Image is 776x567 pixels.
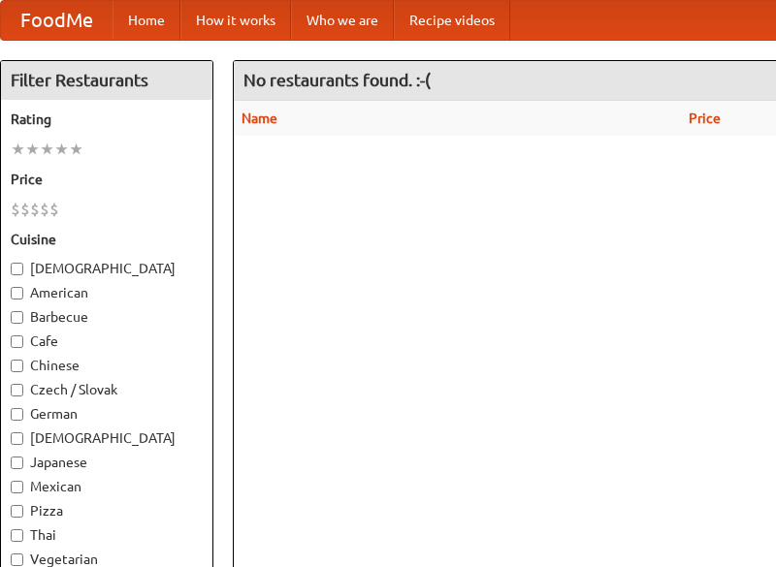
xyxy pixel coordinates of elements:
a: Recipe videos [394,1,510,40]
li: ★ [11,139,25,160]
li: $ [20,199,30,220]
input: [DEMOGRAPHIC_DATA] [11,432,23,445]
a: Name [242,110,277,126]
h5: Rating [11,110,203,129]
label: Cafe [11,331,203,351]
label: [DEMOGRAPHIC_DATA] [11,428,203,448]
a: Price [689,110,721,126]
input: Chinese [11,360,23,372]
li: ★ [40,139,54,160]
input: Barbecue [11,311,23,324]
li: ★ [25,139,40,160]
label: Mexican [11,477,203,496]
label: Barbecue [11,307,203,327]
label: Pizza [11,501,203,520]
h4: Filter Restaurants [1,61,212,100]
input: Vegetarian [11,553,23,566]
li: $ [11,199,20,220]
label: [DEMOGRAPHIC_DATA] [11,259,203,278]
a: FoodMe [1,1,113,40]
li: ★ [54,139,69,160]
label: Japanese [11,453,203,472]
label: Czech / Slovak [11,380,203,399]
input: Czech / Slovak [11,384,23,396]
input: Pizza [11,505,23,518]
label: Thai [11,525,203,545]
li: $ [30,199,40,220]
input: German [11,408,23,421]
input: Thai [11,529,23,542]
li: $ [40,199,49,220]
h5: Price [11,170,203,189]
input: American [11,287,23,299]
label: Chinese [11,356,203,375]
a: How it works [180,1,291,40]
h5: Cuisine [11,230,203,249]
label: German [11,404,203,424]
a: Who we are [291,1,394,40]
li: $ [49,199,59,220]
input: [DEMOGRAPHIC_DATA] [11,263,23,275]
label: American [11,283,203,302]
input: Cafe [11,335,23,348]
ng-pluralize: No restaurants found. :-( [243,71,431,89]
a: Home [113,1,180,40]
input: Mexican [11,481,23,493]
li: ★ [69,139,83,160]
input: Japanese [11,457,23,469]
